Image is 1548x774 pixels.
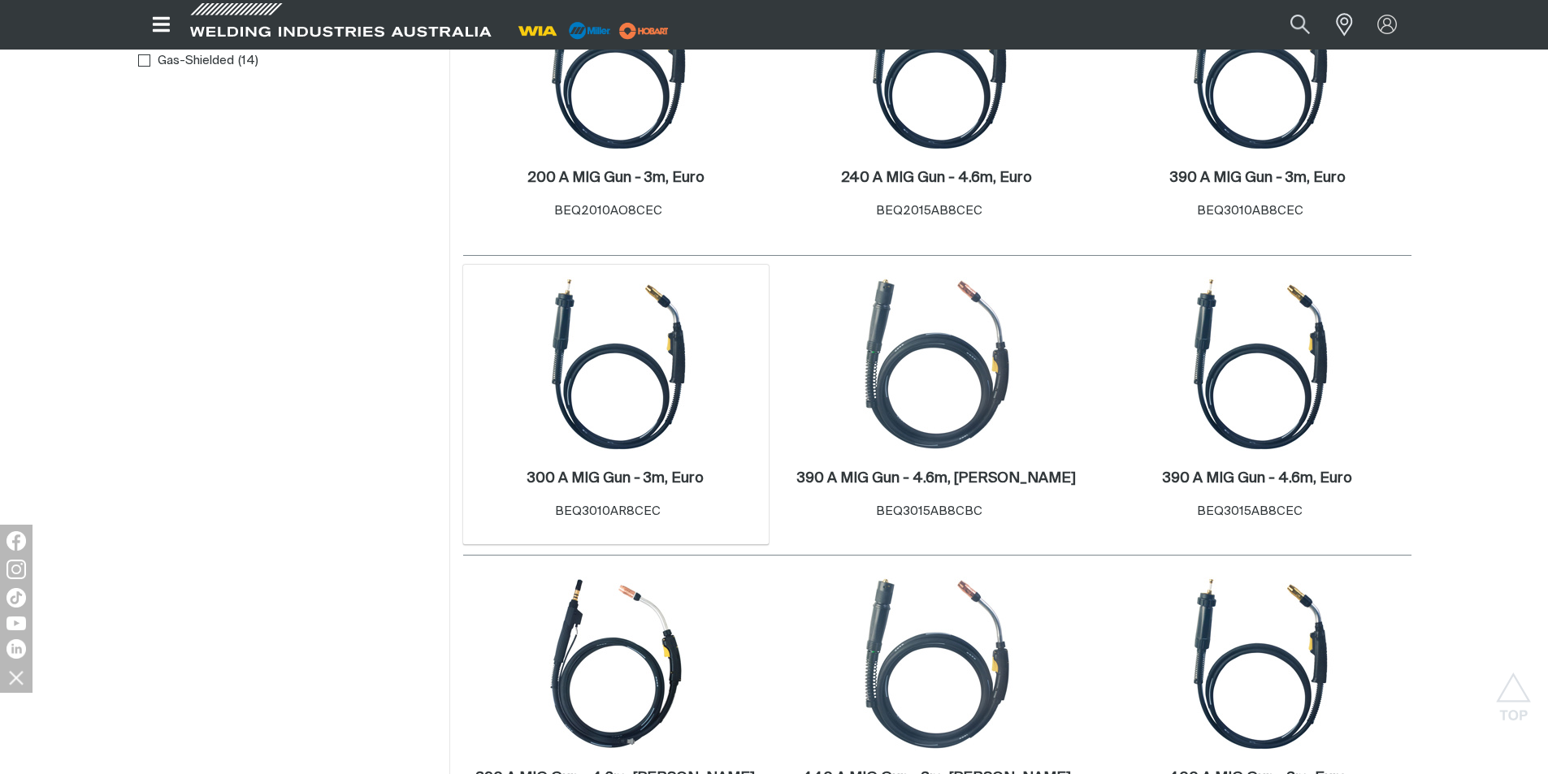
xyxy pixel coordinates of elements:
[555,505,661,517] span: BEQ3010AR8CEC
[7,639,26,659] img: LinkedIn
[876,205,982,217] span: BEQ2015AB8CEC
[138,50,235,72] a: Gas-Shielded
[138,50,436,72] ul: MIG Gun Type
[527,469,704,488] a: 300 A MIG Gun - 3m, Euro
[1273,6,1328,43] button: Search products
[2,664,30,691] img: hide socials
[1197,505,1303,517] span: BEQ3015AB8CEC
[1163,469,1352,488] a: 390 A MIG Gun - 4.6m, Euro
[7,588,26,608] img: TikTok
[238,52,258,71] span: ( 14 )
[841,171,1032,185] h2: 240 A MIG Gun - 4.6m, Euro
[1495,672,1532,709] button: Scroll to top
[7,616,26,630] img: YouTube
[614,19,674,43] img: miller
[1171,277,1345,451] img: 390 A MIG Gun - 4.6m, Euro
[554,205,662,217] span: BEQ2010AO8CEC
[527,169,705,188] a: 200 A MIG Gun - 3m, Euro
[529,277,703,451] img: 300 A MIG Gun - 3m, Euro
[850,577,1024,750] img: 440 A MIG Gun - 3m, Bernard
[527,171,705,185] h2: 200 A MIG Gun - 3m, Euro
[7,560,26,579] img: Instagram
[527,471,704,486] h2: 300 A MIG Gun - 3m, Euro
[1170,171,1346,185] h2: 390 A MIG Gun - 3m, Euro
[1170,169,1346,188] a: 390 A MIG Gun - 3m, Euro
[797,471,1076,486] h2: 390 A MIG Gun - 4.6m, [PERSON_NAME]
[529,577,703,750] img: 390 A MIG Gun - 4.6m, Miller
[1171,577,1345,750] img: 400 A MIG Gun - 3m, Euro
[841,169,1032,188] a: 240 A MIG Gun - 4.6m, Euro
[614,24,674,37] a: miller
[850,277,1024,451] img: 390 A MIG Gun - 4.6m, Bernard
[1163,471,1352,486] h2: 390 A MIG Gun - 4.6m, Euro
[7,531,26,551] img: Facebook
[1251,6,1327,43] input: Product name or item number...
[797,469,1076,488] a: 390 A MIG Gun - 4.6m, [PERSON_NAME]
[158,52,234,71] span: Gas-Shielded
[1197,205,1303,217] span: BEQ3010AB8CEC
[876,505,982,517] span: BEQ3015AB8CBC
